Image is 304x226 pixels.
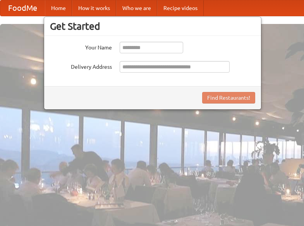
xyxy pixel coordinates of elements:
[50,61,112,71] label: Delivery Address
[202,92,255,104] button: Find Restaurants!
[72,0,116,16] a: How it works
[157,0,204,16] a: Recipe videos
[50,20,255,32] h3: Get Started
[116,0,157,16] a: Who we are
[45,0,72,16] a: Home
[50,42,112,51] label: Your Name
[0,0,45,16] a: FoodMe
